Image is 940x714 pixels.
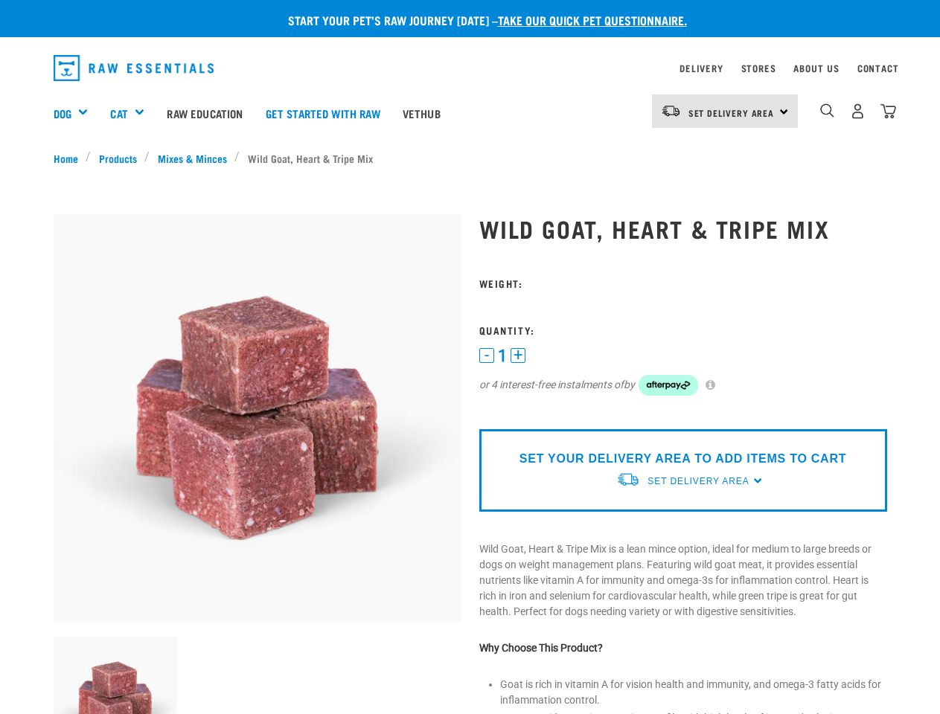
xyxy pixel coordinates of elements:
[255,83,391,143] a: Get started with Raw
[820,103,834,118] img: home-icon-1@2x.png
[688,110,775,115] span: Set Delivery Area
[519,450,846,468] p: SET YOUR DELIVERY AREA TO ADD ITEMS TO CART
[54,214,461,622] img: Goat Heart Tripe 8451
[661,104,681,118] img: van-moving.png
[680,65,723,71] a: Delivery
[391,83,452,143] a: Vethub
[54,105,71,122] a: Dog
[110,105,127,122] a: Cat
[479,375,887,396] div: or 4 interest-free instalments of by
[150,150,234,166] a: Mixes & Minces
[498,348,507,364] span: 1
[793,65,839,71] a: About Us
[479,324,887,335] h3: Quantity:
[479,215,887,242] h1: Wild Goat, Heart & Tripe Mix
[479,642,603,654] strong: Why Choose This Product?
[850,103,866,119] img: user.png
[54,55,214,81] img: Raw Essentials Logo
[648,476,749,486] span: Set Delivery Area
[479,541,887,620] p: Wild Goat, Heart & Tripe Mix is a lean mince option, ideal for medium to large breeds or dogs on ...
[479,348,494,363] button: -
[880,103,896,119] img: home-icon@2x.png
[54,150,86,166] a: Home
[500,677,887,708] li: Goat is rich in vitamin A for vision health and immunity, and omega-3 fatty acids for inflammatio...
[91,150,144,166] a: Products
[156,83,254,143] a: Raw Education
[498,16,687,23] a: take our quick pet questionnaire.
[42,49,899,87] nav: dropdown navigation
[857,65,899,71] a: Contact
[511,348,525,363] button: +
[639,375,698,396] img: Afterpay
[616,472,640,487] img: van-moving.png
[741,65,776,71] a: Stores
[54,150,887,166] nav: breadcrumbs
[479,277,887,289] h3: Weight:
